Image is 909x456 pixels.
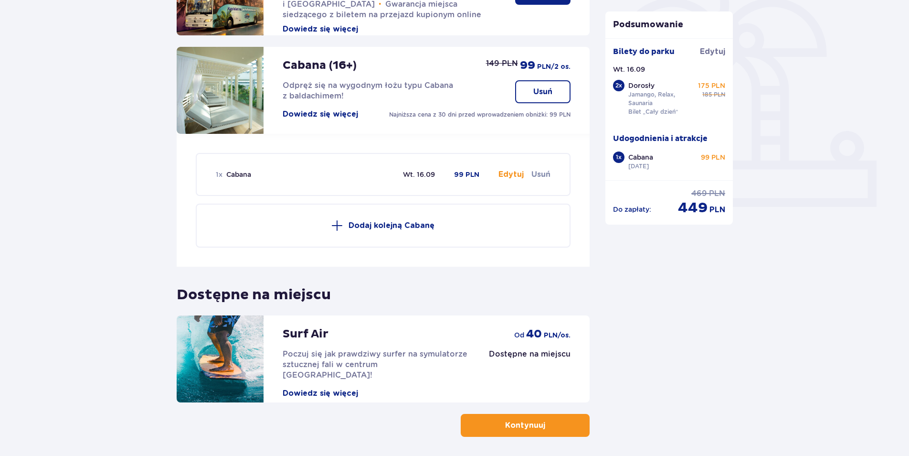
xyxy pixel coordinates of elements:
button: Dodaj kolejną Cabanę [196,204,571,248]
p: 1 x [216,170,222,179]
p: PLN /os. [544,331,571,340]
p: 185 [702,90,712,99]
p: 449 [678,199,708,217]
p: PLN [714,90,725,99]
span: Odpręż się na wygodnym łożu typu Cabana z baldachimem! [283,81,453,100]
button: Edytuj [498,169,524,180]
p: 99 PLN [701,152,725,162]
p: 469 [691,188,707,199]
img: attraction [177,315,264,402]
button: Kontynuuj [461,414,590,437]
p: 175 PLN [698,81,725,90]
p: [DATE] [628,162,649,171]
button: Usuń [531,169,550,180]
p: Dostępne na miejscu [177,278,331,304]
p: 99 [520,58,535,73]
p: Cabana (16+) [283,58,357,73]
img: attraction [177,47,264,134]
div: 2 x [613,80,624,91]
p: Kontynuuj [505,420,545,431]
p: 99 PLN [454,170,479,180]
p: Usuń [533,87,552,97]
button: Usuń [515,80,571,103]
a: Edytuj [700,46,725,57]
p: PLN /2 os. [537,62,571,72]
p: Wt. 16.09 [613,65,645,74]
p: Najniższa cena z 30 dni przed wprowadzeniem obniżki: 99 PLN [389,110,571,119]
p: Dorosły [628,81,655,90]
p: Dodaj kolejną Cabanę [349,220,434,231]
p: Dostępne na miejscu [489,349,571,359]
p: PLN [709,205,725,215]
p: Bilety do parku [613,46,675,57]
button: Dowiedz się więcej [283,388,358,399]
button: Dowiedz się więcej [283,24,358,34]
span: Poczuj się jak prawdziwy surfer na symulatorze sztucznej fali w centrum [GEOGRAPHIC_DATA]! [283,349,467,380]
p: 149 PLN [486,58,518,69]
p: Do zapłaty : [613,205,651,214]
div: Cabana [226,170,251,179]
p: Cabana [628,152,653,162]
p: Podsumowanie [605,19,733,31]
p: Wt. 16.09 [403,170,435,179]
p: Jamango, Relax, Saunaria [628,90,694,108]
p: od [514,330,524,340]
p: 40 [526,327,542,341]
div: 1 x [613,152,624,163]
p: Bilet „Cały dzień” [628,108,678,116]
p: PLN [709,188,725,199]
button: Dowiedz się więcej [283,109,358,119]
p: Surf Air [283,327,328,341]
p: Udogodnienia i atrakcje [613,133,708,144]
